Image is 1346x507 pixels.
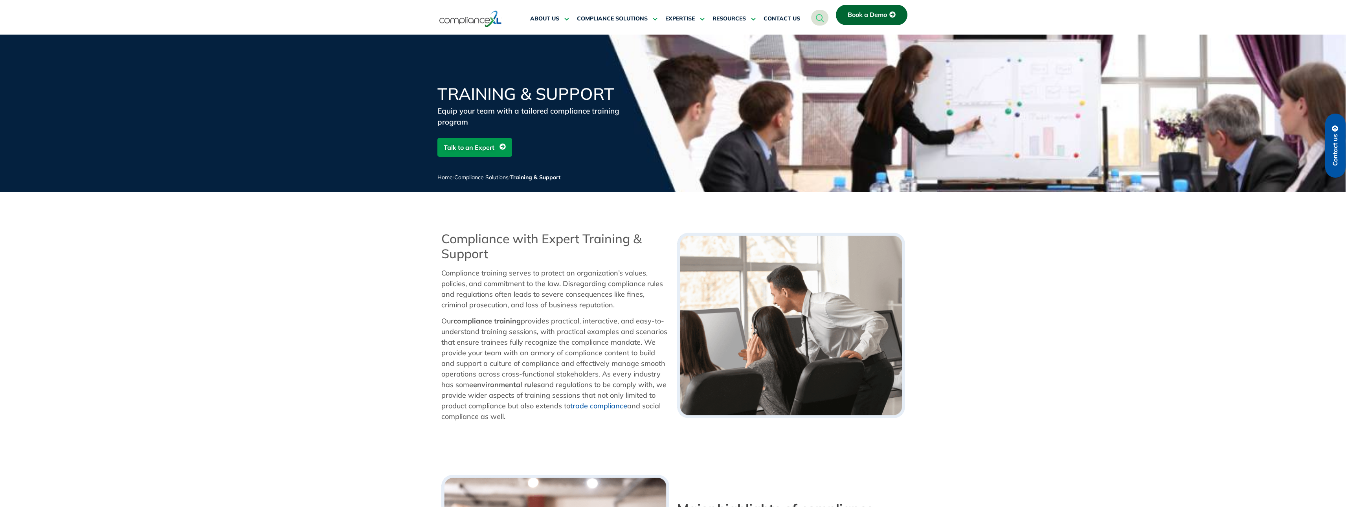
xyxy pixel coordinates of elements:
p: Compliance training serves to protect an organization’s values, policies, and commitment to the l... [441,268,669,310]
span: ABOUT US [530,15,559,22]
span: / / [437,174,560,181]
img: logo-one.svg [439,10,502,28]
a: Talk to an Expert [437,138,512,157]
span: COMPLIANCE SOLUTIONS [577,15,648,22]
p: Our provides practical, interactive, and easy-to-understand training sessions, with practical exa... [441,316,669,422]
a: CONTACT US [764,9,800,28]
a: EXPERTISE [665,9,705,28]
a: Compliance Solutions [454,174,509,181]
span: Contact us [1332,134,1339,166]
span: Training & Support [510,174,560,181]
a: Contact us [1325,114,1346,178]
span: Talk to an Expert [444,140,494,155]
span: EXPERTISE [665,15,695,22]
div: Equip your team with a tailored compliance training program [437,105,626,127]
span: Book a Demo [848,11,887,18]
a: Book a Demo [836,5,907,25]
a: ABOUT US [530,9,569,28]
a: COMPLIANCE SOLUTIONS [577,9,657,28]
span: RESOURCES [712,15,746,22]
span: CONTACT US [764,15,800,22]
strong: environmental rules [473,380,541,389]
a: Home [437,174,453,181]
a: navsearch-button [811,10,828,26]
b: compliance training [454,316,521,325]
a: RESOURCES [712,9,756,28]
a: trade compliance [570,401,627,410]
h2: Compliance with Expert Training & Support [441,231,669,261]
h1: Training & Support [437,86,626,102]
